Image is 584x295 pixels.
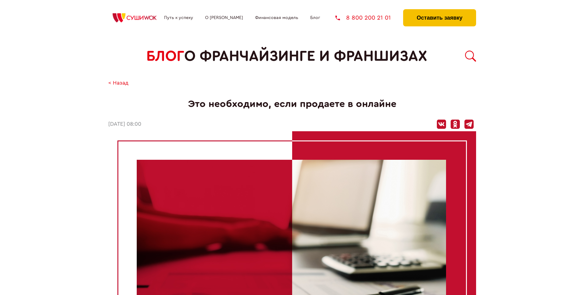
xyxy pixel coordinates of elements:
button: Оставить заявку [403,9,476,26]
a: Блог [310,15,320,20]
span: 8 800 200 21 01 [346,15,391,21]
a: 8 800 200 21 01 [335,15,391,21]
a: Путь к успеху [164,15,193,20]
h1: Это необходимо, если продаете в онлайне [108,98,476,110]
span: БЛОГ [146,48,184,65]
span: о франчайзинге и франшизах [184,48,427,65]
a: < Назад [108,80,128,86]
a: Финансовая модель [255,15,298,20]
a: О [PERSON_NAME] [205,15,243,20]
time: [DATE] 08:00 [108,121,141,128]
